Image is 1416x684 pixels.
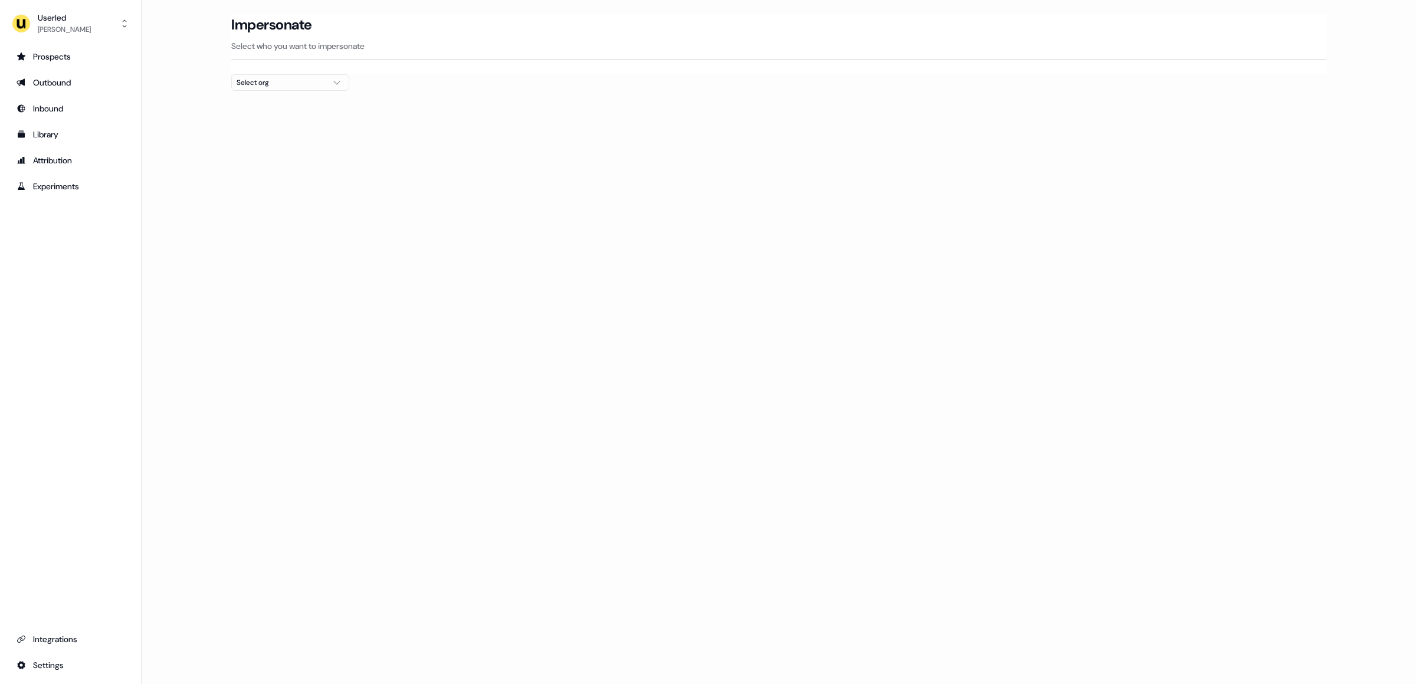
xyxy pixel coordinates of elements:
[9,47,132,66] a: Go to prospects
[9,73,132,92] a: Go to outbound experience
[9,9,132,38] button: Userled[PERSON_NAME]
[9,151,132,170] a: Go to attribution
[237,77,325,88] div: Select org
[17,154,124,166] div: Attribution
[17,103,124,114] div: Inbound
[38,24,91,35] div: [PERSON_NAME]
[231,16,312,34] h3: Impersonate
[9,99,132,118] a: Go to Inbound
[17,659,124,671] div: Settings
[9,630,132,649] a: Go to integrations
[17,129,124,140] div: Library
[9,177,132,196] a: Go to experiments
[231,74,349,91] button: Select org
[38,12,91,24] div: Userled
[231,40,1326,52] p: Select who you want to impersonate
[17,77,124,88] div: Outbound
[17,633,124,645] div: Integrations
[9,125,132,144] a: Go to templates
[17,51,124,63] div: Prospects
[9,656,132,675] a: Go to integrations
[17,180,124,192] div: Experiments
